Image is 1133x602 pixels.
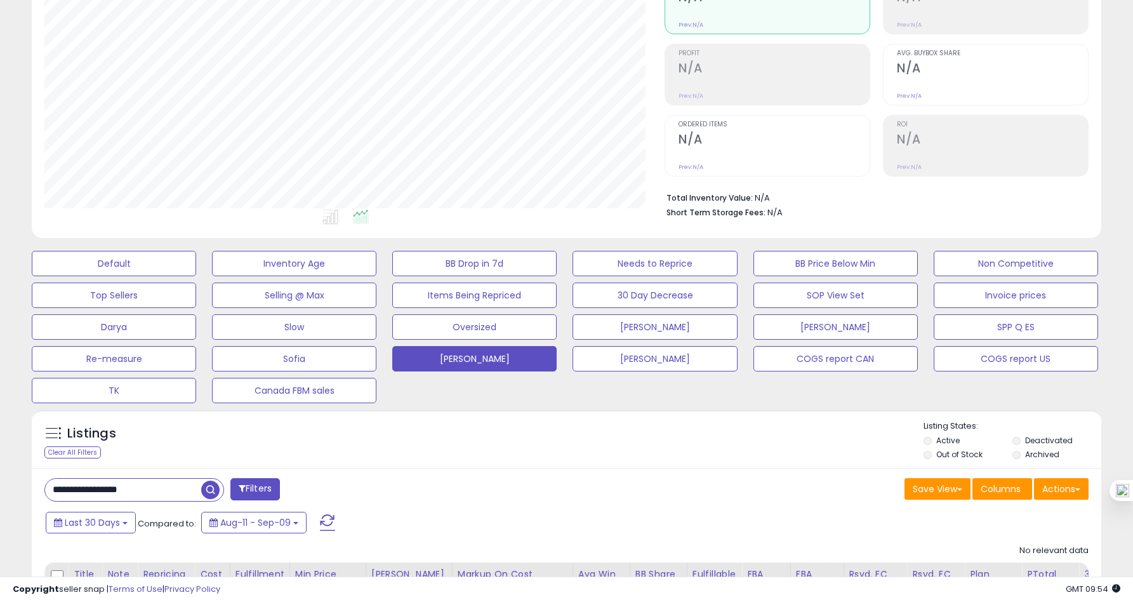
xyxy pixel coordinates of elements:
[934,283,1098,308] button: Invoice prices
[679,132,870,149] h2: N/A
[67,425,116,443] h5: Listings
[897,92,922,100] small: Prev: N/A
[934,251,1098,276] button: Non Competitive
[230,478,280,500] button: Filters
[212,251,376,276] button: Inventory Age
[573,346,737,371] button: [PERSON_NAME]
[897,61,1088,78] h2: N/A
[753,314,918,340] button: [PERSON_NAME]
[164,583,220,595] a: Privacy Policy
[924,420,1101,432] p: Listing States:
[573,251,737,276] button: Needs to Reprice
[573,314,737,340] button: [PERSON_NAME]
[897,50,1088,57] span: Avg. Buybox Share
[679,163,703,171] small: Prev: N/A
[65,516,120,529] span: Last 30 Days
[109,583,162,595] a: Terms of Use
[201,512,307,533] button: Aug-11 - Sep-09
[1019,545,1089,557] div: No relevant data
[897,163,922,171] small: Prev: N/A
[897,21,922,29] small: Prev: N/A
[753,251,918,276] button: BB Price Below Min
[1116,484,1129,497] img: one_i.png
[934,314,1098,340] button: SPP Q ES
[679,92,703,100] small: Prev: N/A
[934,346,1098,371] button: COGS report US
[679,121,870,128] span: Ordered Items
[897,132,1088,149] h2: N/A
[32,314,196,340] button: Darya
[972,478,1032,500] button: Columns
[1066,583,1120,595] span: 2025-10-10 09:54 GMT
[1025,449,1059,460] label: Archived
[679,21,703,29] small: Prev: N/A
[138,518,196,530] span: Compared to:
[666,189,1079,204] li: N/A
[32,251,196,276] button: Default
[392,251,557,276] button: BB Drop in 7d
[666,192,753,203] b: Total Inventory Value:
[981,483,1021,495] span: Columns
[767,206,783,218] span: N/A
[392,314,557,340] button: Oversized
[392,283,557,308] button: Items Being Repriced
[13,584,220,596] div: seller snap | |
[1034,478,1089,500] button: Actions
[573,283,737,308] button: 30 Day Decrease
[32,283,196,308] button: Top Sellers
[212,314,376,340] button: Slow
[936,449,983,460] label: Out of Stock
[897,121,1088,128] span: ROI
[44,446,101,458] div: Clear All Filters
[666,207,765,218] b: Short Term Storage Fees:
[212,378,376,403] button: Canada FBM sales
[392,346,557,371] button: [PERSON_NAME]
[936,435,960,446] label: Active
[753,283,918,308] button: SOP View Set
[32,346,196,371] button: Re-measure
[1025,435,1073,446] label: Deactivated
[46,512,136,533] button: Last 30 Days
[904,478,971,500] button: Save View
[212,346,376,371] button: Sofia
[212,283,376,308] button: Selling @ Max
[679,50,870,57] span: Profit
[13,583,59,595] strong: Copyright
[753,346,918,371] button: COGS report CAN
[220,516,291,529] span: Aug-11 - Sep-09
[32,378,196,403] button: TK
[679,61,870,78] h2: N/A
